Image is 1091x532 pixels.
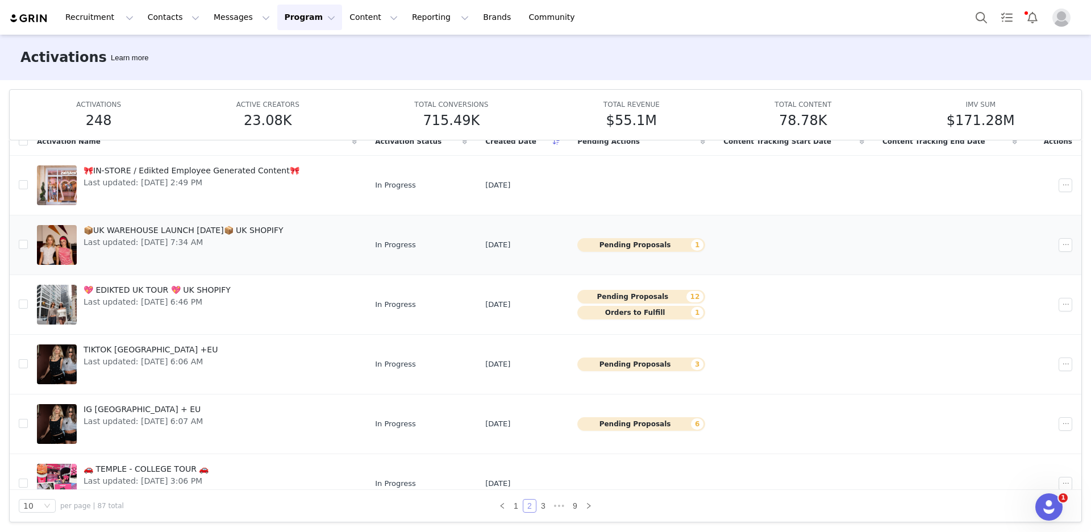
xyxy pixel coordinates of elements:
span: 🎀IN-STORE / Edikted Employee Generated Content🎀 [84,165,299,177]
a: 9 [569,500,581,512]
span: 1 [1059,493,1068,502]
a: 2 [523,500,536,512]
button: Messages [207,5,277,30]
span: In Progress [375,239,416,251]
li: 1 [509,499,523,513]
span: IG [GEOGRAPHIC_DATA] + EU [84,404,203,415]
img: grin logo [9,13,49,24]
li: 2 [523,499,536,513]
a: 💖 EDIKTED UK TOUR 💖 UK SHOPIFYLast updated: [DATE] 6:46 PM [37,282,357,327]
span: Last updated: [DATE] 7:34 AM [84,236,284,248]
span: [DATE] [485,478,510,489]
span: IMV SUM [965,101,996,109]
button: Search [969,5,994,30]
span: Last updated: [DATE] 2:49 PM [84,177,299,189]
a: 1 [510,500,522,512]
a: IG [GEOGRAPHIC_DATA] + EULast updated: [DATE] 6:07 AM [37,401,357,447]
span: Last updated: [DATE] 3:06 PM [84,475,209,487]
iframe: Intercom live chat [1035,493,1063,521]
button: Reporting [405,5,476,30]
div: 10 [23,500,34,512]
h5: $171.28M [947,110,1015,131]
span: ACTIVE CREATORS [236,101,299,109]
li: Previous Page [495,499,509,513]
button: Program [277,5,342,30]
span: Created Date [485,136,536,147]
h5: $55.1M [606,110,657,131]
span: 🚗 TEMPLE - COLLEGE TOUR 🚗 [84,463,209,475]
span: Activation Status [375,136,442,147]
span: Last updated: [DATE] 6:46 PM [84,296,231,308]
a: Community [522,5,587,30]
button: Pending Proposals3 [577,358,705,371]
li: 3 [536,499,550,513]
span: 📦UK WAREHOUSE LAUNCH [DATE]📦 UK SHOPIFY [84,225,284,236]
img: placeholder-profile.jpg [1052,9,1071,27]
h5: 78.78K [779,110,827,131]
a: TIKTOK [GEOGRAPHIC_DATA] +EULast updated: [DATE] 6:06 AM [37,342,357,387]
span: TOTAL REVENUE [603,101,660,109]
span: per page | 87 total [60,501,124,511]
span: ACTIVATIONS [76,101,121,109]
a: 📦UK WAREHOUSE LAUNCH [DATE]📦 UK SHOPIFYLast updated: [DATE] 7:34 AM [37,222,357,268]
li: Next 3 Pages [550,499,568,513]
h5: 248 [86,110,112,131]
span: ••• [550,499,568,513]
span: TOTAL CONTENT [774,101,831,109]
span: Activation Name [37,136,101,147]
div: Actions [1026,130,1081,153]
a: Brands [476,5,521,30]
h5: 23.08K [244,110,292,131]
span: TOTAL CONVERSIONS [414,101,488,109]
li: 9 [568,499,582,513]
button: Pending Proposals6 [577,417,705,431]
span: Content Tracking Start Date [723,136,831,147]
span: In Progress [375,478,416,489]
span: 💖 EDIKTED UK TOUR 💖 UK SHOPIFY [84,284,231,296]
button: Recruitment [59,5,140,30]
span: [DATE] [485,418,510,430]
h5: 715.49K [423,110,480,131]
span: [DATE] [485,239,510,251]
button: Contacts [141,5,206,30]
a: Tasks [994,5,1019,30]
span: [DATE] [485,180,510,191]
button: Content [343,5,405,30]
div: Tooltip anchor [109,52,151,64]
i: icon: right [585,502,592,509]
button: Pending Proposals12 [577,290,705,304]
span: Content Tracking End Date [882,136,985,147]
span: Pending Actions [577,136,640,147]
li: Next Page [582,499,596,513]
span: In Progress [375,418,416,430]
a: 🎀IN-STORE / Edikted Employee Generated Content🎀Last updated: [DATE] 2:49 PM [37,163,357,208]
button: Orders to Fulfill1 [577,306,705,319]
span: [DATE] [485,359,510,370]
span: [DATE] [485,299,510,310]
button: Notifications [1020,5,1045,30]
button: Profile [1046,9,1082,27]
a: 🚗 TEMPLE - COLLEGE TOUR 🚗Last updated: [DATE] 3:06 PM [37,461,357,506]
i: icon: left [499,502,506,509]
span: TIKTOK [GEOGRAPHIC_DATA] +EU [84,344,218,356]
span: In Progress [375,299,416,310]
i: icon: down [44,502,51,510]
span: In Progress [375,359,416,370]
h3: Activations [20,47,107,68]
span: Last updated: [DATE] 6:07 AM [84,415,203,427]
span: In Progress [375,180,416,191]
a: 3 [537,500,549,512]
button: Pending Proposals1 [577,238,705,252]
span: Last updated: [DATE] 6:06 AM [84,356,218,368]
